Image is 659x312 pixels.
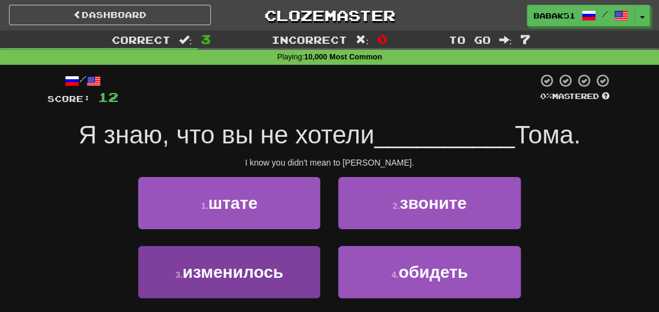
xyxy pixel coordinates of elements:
[338,177,520,229] button: 2.звоните
[47,73,118,88] div: /
[377,32,387,46] span: 0
[47,94,91,104] span: Score:
[138,246,320,298] button: 3.изменилось
[9,5,211,25] a: Dashboard
[112,34,171,46] span: Correct
[538,91,612,102] div: Mastered
[399,194,466,212] span: звоните
[138,177,320,229] button: 1.штате
[527,5,635,26] a: babak51 /
[540,91,552,101] span: 0 %
[175,270,183,280] small: 3 .
[208,194,258,212] span: штате
[533,10,575,21] span: babak51
[448,34,490,46] span: To go
[98,89,118,104] span: 12
[398,263,468,281] span: обидеть
[602,10,608,18] span: /
[515,121,581,149] span: Тома.
[392,270,399,280] small: 4 .
[393,201,400,211] small: 2 .
[47,157,612,169] div: I know you didn't mean to [PERSON_NAME].
[179,35,192,45] span: :
[272,34,347,46] span: Incorrect
[201,201,208,211] small: 1 .
[338,246,520,298] button: 4.обидеть
[183,263,284,281] span: изменилось
[201,32,211,46] span: 3
[304,53,381,61] strong: 10,000 Most Common
[374,121,515,149] span: __________
[229,5,431,26] a: Clozemaster
[520,32,530,46] span: 7
[356,35,369,45] span: :
[499,35,512,45] span: :
[79,121,374,149] span: Я знаю, что вы не хотели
